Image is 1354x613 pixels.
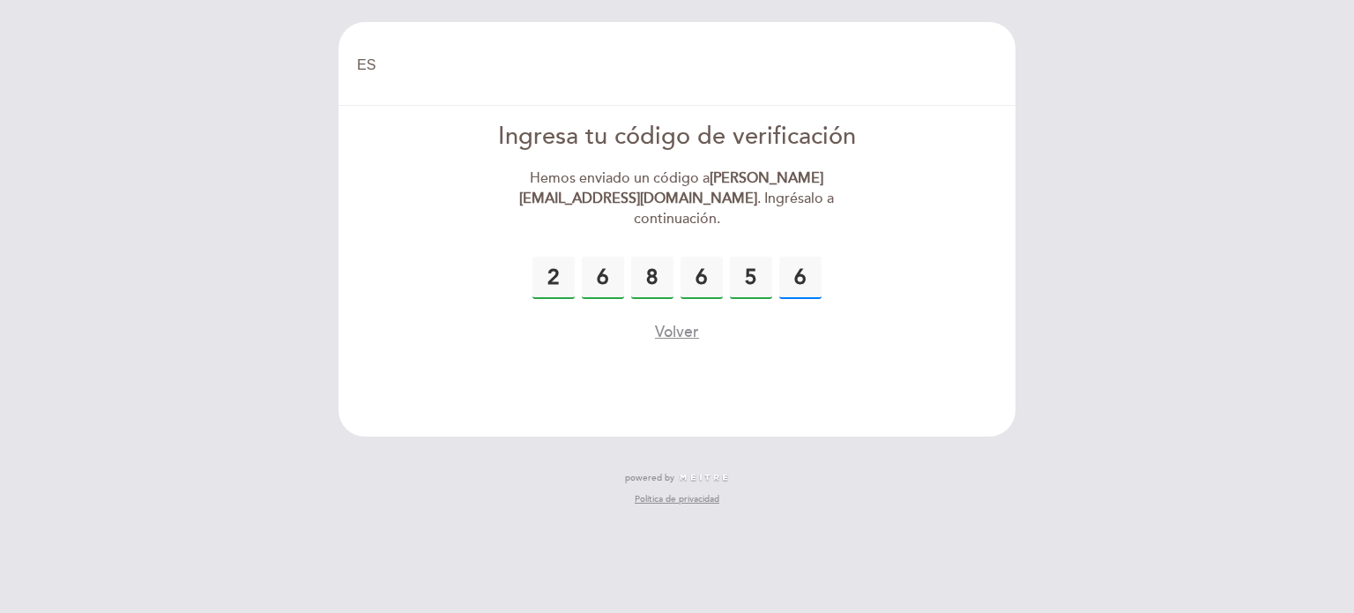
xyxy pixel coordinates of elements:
[625,472,674,484] span: powered by
[475,168,880,229] div: Hemos enviado un código a . Ingrésalo a continuación.
[582,257,624,299] input: 0
[679,474,729,482] img: MEITRE
[655,321,699,343] button: Volver
[519,169,823,207] strong: [PERSON_NAME][EMAIL_ADDRESS][DOMAIN_NAME]
[631,257,673,299] input: 0
[730,257,772,299] input: 0
[475,120,880,154] div: Ingresa tu código de verificación
[532,257,575,299] input: 0
[635,493,719,505] a: Política de privacidad
[625,472,729,484] a: powered by
[779,257,822,299] input: 0
[681,257,723,299] input: 0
